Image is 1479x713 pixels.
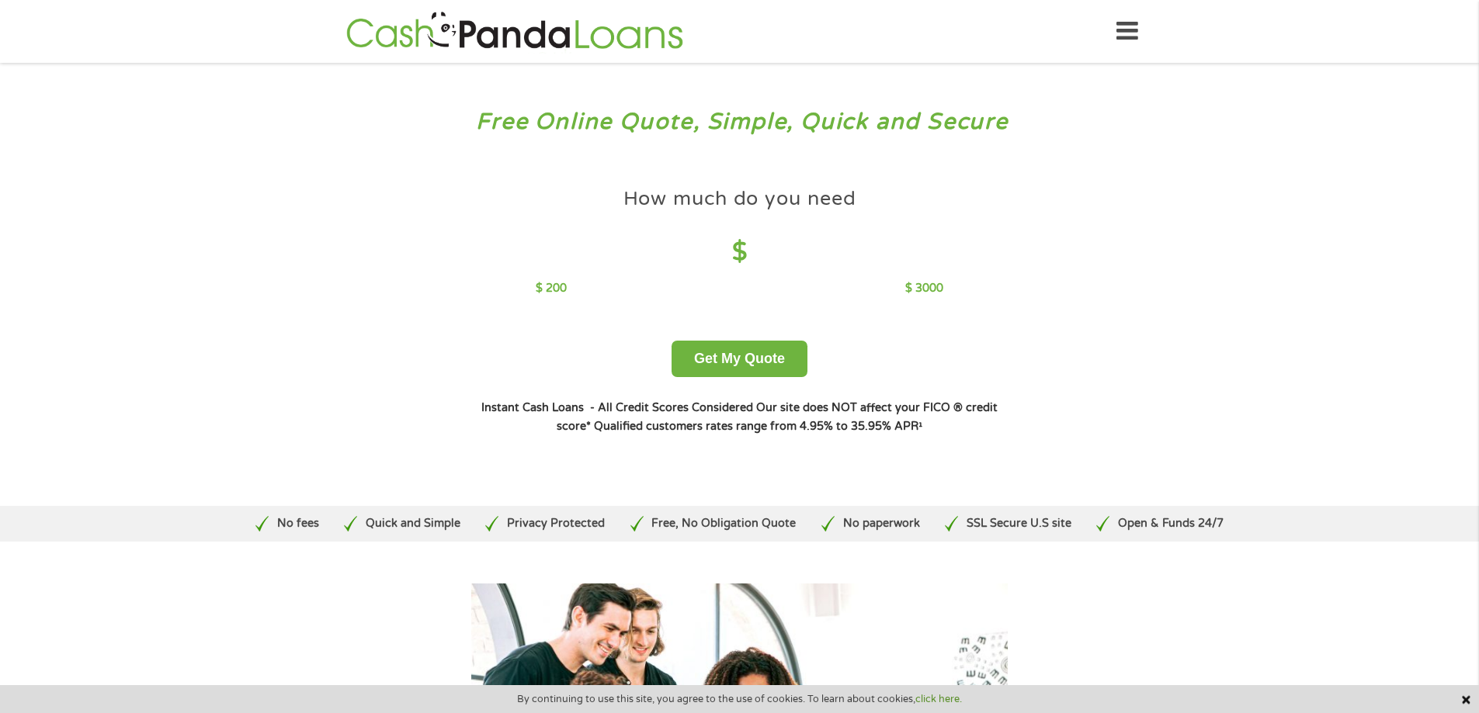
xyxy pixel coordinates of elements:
p: Privacy Protected [507,515,605,532]
img: GetLoanNow Logo [342,9,688,54]
strong: Qualified customers rates range from 4.95% to 35.95% APR¹ [594,420,922,433]
strong: Instant Cash Loans - All Credit Scores Considered [481,401,753,414]
p: $ 200 [536,280,567,297]
p: No fees [277,515,319,532]
p: Open & Funds 24/7 [1118,515,1224,532]
span: By continuing to use this site, you agree to the use of cookies. To learn about cookies, [517,694,962,704]
p: SSL Secure U.S site [967,515,1071,532]
p: Free, No Obligation Quote [651,515,796,532]
h3: Free Online Quote, Simple, Quick and Secure [45,108,1435,137]
strong: Our site does NOT affect your FICO ® credit score* [557,401,998,433]
h4: $ [536,237,943,268]
p: No paperwork [843,515,920,532]
h4: How much do you need [623,186,856,212]
p: $ 3000 [905,280,943,297]
a: click here. [915,693,962,705]
button: Get My Quote [672,341,807,377]
p: Quick and Simple [366,515,460,532]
